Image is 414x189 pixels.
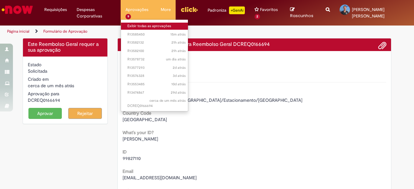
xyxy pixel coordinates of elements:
span: 2d atrás [173,65,186,70]
a: Aberto R13582100 : [121,47,192,55]
span: 99827110 [123,155,141,161]
span: R13576328 [127,73,186,79]
h4: Solicitação de aprovação para Reembolso Geral DCREQ0166694 [123,42,387,47]
span: Despesas Corporativas [77,6,116,19]
a: Aberto R13582132 : [121,39,192,46]
a: Exibir todas as aprovações [121,23,192,30]
img: click_logo_yellow_360x200.png [180,5,198,14]
button: Rejeitar [68,108,102,119]
span: cerca de um mês atrás [28,83,74,89]
span: R13474867 [127,90,186,95]
ul: Trilhas de página [5,26,271,37]
a: Aberto R13474867 : [121,89,192,96]
div: DCREQ0166694 [28,97,103,103]
a: Aberto R13578732 : [121,56,192,63]
span: [PERSON_NAME] [123,136,158,142]
span: R13577293 [127,65,186,70]
a: Aberto R13577293 : [121,64,192,71]
b: ID [123,149,127,155]
time: 22/09/2025 06:41:01 [171,82,186,87]
time: 30/09/2025 14:55:00 [171,48,186,53]
time: 03/09/2025 05:34:48 [171,90,186,95]
div: Padroniza [208,6,245,14]
label: Estado [28,61,41,68]
span: um dia atrás [166,57,186,62]
time: 29/08/2025 03:51:37 [149,98,186,103]
b: What's your ID? [123,130,154,135]
span: 10d atrás [171,82,186,87]
span: 15m atrás [170,32,186,37]
a: Página inicial [7,29,29,34]
span: DCREQ0166694 [127,98,186,108]
span: 2 [255,14,260,19]
button: Aprovar [28,108,62,119]
span: [EMAIL_ADDRESS][DOMAIN_NAME] [123,175,197,181]
label: Criado em [28,76,49,82]
a: Aberto R13585450 : [121,31,192,38]
a: Formulário de Aprovação [43,29,87,34]
time: 30/09/2025 15:00:16 [171,40,186,45]
span: R13582132 [127,40,186,45]
b: Email [123,168,133,174]
span: 29d atrás [171,90,186,95]
span: [GEOGRAPHIC_DATA] [123,117,167,122]
span: 21h atrás [171,40,186,45]
span: 9 [125,14,131,19]
span: [PERSON_NAME] [PERSON_NAME] [352,7,385,19]
span: R13582100 [127,48,186,54]
a: Aberto DCREQ0166694 : [121,97,192,109]
label: Aprovação para [28,90,59,97]
span: cerca de um mês atrás [149,98,186,103]
div: [PERSON_NAME] [123,56,387,64]
div: Solicitada [28,68,103,74]
span: 3d atrás [173,73,186,78]
span: R13578732 [127,57,186,62]
div: 29/08/2025 03:51:37 [28,82,103,89]
time: 01/10/2025 11:33:00 [170,32,186,37]
span: More [161,6,171,13]
h4: Este Reembolso Geral requer a sua aprovação [28,42,103,53]
a: Aberto R13553485 : [121,81,192,88]
span: Requisições [44,6,67,13]
ul: Aprovações [121,19,188,111]
b: Country Code [123,110,151,116]
span: R13585450 [127,32,186,37]
time: 29/09/2025 14:31:08 [173,65,186,70]
span: 72050701 - Viagem – Taxi/[GEOGRAPHIC_DATA]/Estacionamento/[GEOGRAPHIC_DATA] [123,97,302,103]
time: 29/08/2025 03:51:37 [28,83,74,89]
time: 29/09/2025 11:47:16 [173,73,186,78]
img: ServiceNow [1,3,34,16]
span: 21h atrás [171,48,186,53]
span: Aprovações [125,6,148,13]
p: +GenAi [229,6,245,14]
span: Favoritos [260,6,278,13]
time: 29/09/2025 17:54:38 [166,57,186,62]
span: Rascunhos [290,13,313,19]
a: Aberto R13576328 : [121,72,192,79]
a: Rascunhos [290,7,316,19]
span: R13553485 [127,82,186,87]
